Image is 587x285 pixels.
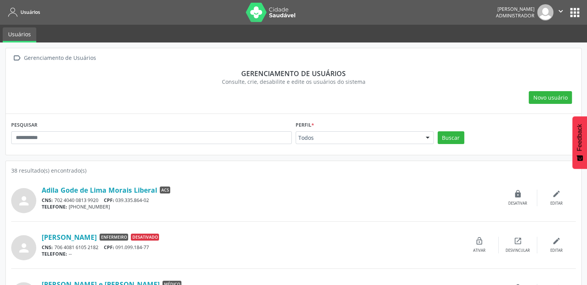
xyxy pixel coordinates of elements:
[42,197,499,204] div: 702 4040 0813 9920 039.335.864-02
[550,201,563,206] div: Editar
[576,124,583,151] span: Feedback
[104,244,114,251] span: CPF:
[473,248,486,253] div: Ativar
[17,78,570,86] div: Consulte, crie, desabilite e edite os usuários do sistema
[42,204,67,210] span: TELEFONE:
[3,27,36,42] a: Usuários
[553,4,568,20] button: 
[104,197,114,204] span: CPF:
[552,190,561,198] i: edit
[514,190,522,198] i: lock
[298,134,418,142] span: Todos
[296,119,314,131] label: Perfil
[42,186,157,194] a: Adila Gode de Lima Morais Liberal
[496,6,535,12] div: [PERSON_NAME]
[557,7,565,15] i: 
[537,4,553,20] img: img
[572,116,587,169] button: Feedback - Mostrar pesquisa
[131,234,159,241] span: Desativado
[17,241,31,255] i: person
[42,233,97,241] a: [PERSON_NAME]
[17,69,570,78] div: Gerenciamento de usuários
[11,166,576,175] div: 38 resultado(s) encontrado(s)
[100,234,128,241] span: Enfermeiro
[20,9,40,15] span: Usuários
[550,248,563,253] div: Editar
[17,194,31,208] i: person
[42,204,499,210] div: [PHONE_NUMBER]
[533,93,568,102] span: Novo usuário
[496,12,535,19] span: Administrador
[552,237,561,245] i: edit
[506,248,530,253] div: Desvincular
[438,131,464,144] button: Buscar
[42,251,67,257] span: TELEFONE:
[42,244,53,251] span: CNS:
[42,244,460,251] div: 706 4081 6105 2182 091.099.184-77
[514,237,522,245] i: open_in_new
[508,201,527,206] div: Desativar
[475,237,484,245] i: lock_open
[160,187,170,193] span: ACS
[11,53,22,64] i: 
[42,197,53,204] span: CNS:
[529,91,572,104] button: Novo usuário
[568,6,582,19] button: apps
[22,53,97,64] div: Gerenciamento de Usuários
[11,119,37,131] label: PESQUISAR
[11,53,97,64] a:  Gerenciamento de Usuários
[5,6,40,19] a: Usuários
[42,251,460,257] div: --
